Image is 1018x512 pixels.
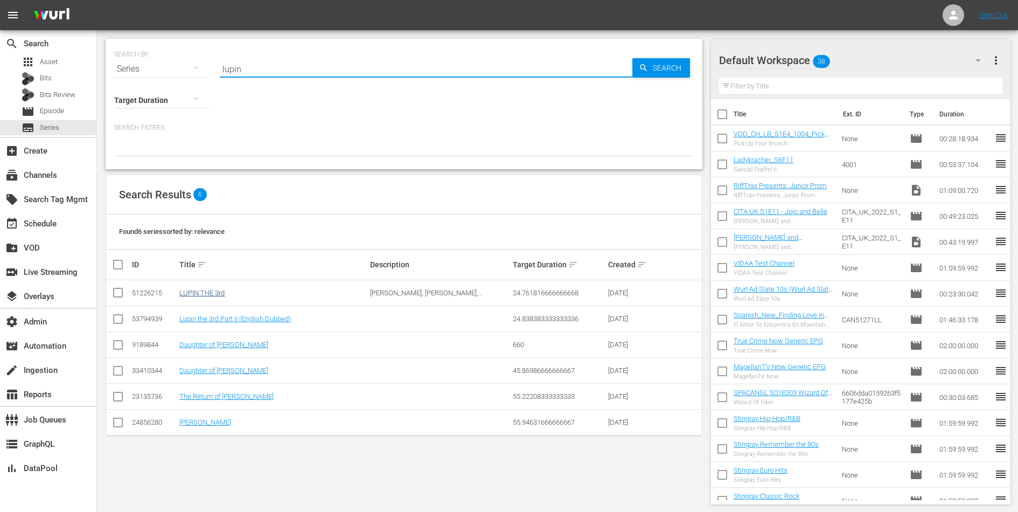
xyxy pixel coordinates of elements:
span: Job Queues [5,413,18,426]
a: Stingray Euro Hits [734,466,787,474]
span: reorder [994,287,1007,300]
button: Search [632,58,690,78]
span: more_vert [989,54,1002,67]
div: True Crime Now [734,347,823,354]
span: 6 [193,188,207,201]
span: Episode [22,105,34,118]
div: Stingray Hip-Hop/R&B [734,425,800,432]
td: 6606dda0159263f5177e425b [838,384,905,410]
span: Automation [5,340,18,352]
span: Episode [910,287,923,300]
span: Search [5,37,18,50]
div: [DATE] [608,289,652,297]
span: reorder [994,442,1007,455]
span: Episode [910,313,923,326]
span: Series [22,121,34,134]
span: reorder [994,390,1007,403]
td: 01:59:59.992 [935,462,994,488]
a: The Return of [PERSON_NAME] [179,392,274,400]
div: Pick Up Your Brunch [734,140,833,147]
td: 01:46:33.178 [935,307,994,333]
div: ID [132,260,176,269]
a: Ladykracher_S6F11 [734,156,793,164]
a: Wurl Ad Slate 10s (Wurl Ad Slate 10s (00:30:00)) [734,285,833,301]
div: 24856280 [132,418,176,426]
span: Admin [5,315,18,328]
td: CITA_UK_2022_S1_E11 [838,229,905,255]
a: SPACANGL S01E003 Wizard Of Eden [734,389,832,405]
td: None [838,126,905,151]
th: Title [734,99,836,129]
div: 55.22208333333333 [513,392,605,400]
span: Episode [910,261,923,274]
a: Lupin the 3rd Part II (English Dubbed) [179,315,291,323]
span: Live Streaming [5,266,18,279]
div: 51226215 [132,289,176,297]
div: Wizard Of Eden [734,399,833,406]
span: sort [637,260,647,269]
span: reorder [994,416,1007,429]
span: menu [6,9,19,22]
div: 660 [513,341,605,349]
div: [DATE] [608,315,652,323]
a: VOD_CH_LB_S1E4_1004_PickUpYourBrunch [734,130,833,146]
div: Series [114,54,209,84]
td: None [838,436,905,462]
span: Asset [40,57,58,67]
span: sort [197,260,207,269]
td: 00:30:03.685 [935,384,994,410]
a: LUPIN THE 3rd [179,289,225,297]
th: Type [903,99,933,129]
td: 00:53:37.104 [935,151,994,177]
span: Found 6 series sorted by: relevance [119,227,225,236]
div: [DATE] [608,341,652,349]
span: Create [5,144,18,157]
div: [DATE] [608,418,652,426]
span: Search [649,58,690,78]
a: True Crime Now Generic EPG [734,337,823,345]
a: Stingray Remember the 80s [734,440,819,448]
td: 01:59:59.992 [935,255,994,281]
span: reorder [994,494,1007,507]
span: Episode [910,442,923,455]
div: 24.838383333333336 [513,315,605,323]
div: [DATE] [608,392,652,400]
span: Search Results [119,188,191,201]
td: 00:49:23.025 [935,203,994,229]
td: CITA_UK_2022_S1_E11 [838,203,905,229]
td: None [838,333,905,358]
span: Video [910,236,923,248]
span: [PERSON_NAME], [PERSON_NAME], [PERSON_NAME], and [PERSON_NAME] travel the world, stealing treasures. [370,289,508,313]
div: Description [370,260,510,269]
div: 9189844 [132,341,176,349]
a: Sign Out [980,11,1008,19]
td: CAN51271LL [838,307,905,333]
div: Target Duration [513,258,605,271]
td: 01:09:00.720 [935,177,994,203]
span: reorder [994,261,1007,274]
div: 33410344 [132,366,176,375]
span: Episode [910,365,923,378]
a: VIDAA Test Channel [734,259,794,267]
span: reorder [994,157,1007,170]
div: Bits [22,72,34,85]
span: Ingestion [5,364,18,377]
span: 38 [813,50,830,73]
span: reorder [994,313,1007,326]
img: ans4CAIJ8jUAAAAAAAAAAAAAAAAAAAAAAAAgQb4GAAAAAAAAAAAAAAAAAAAAAAAAJMjXAAAAAAAAAAAAAAAAAAAAAAAAgAT5G... [26,3,78,28]
span: Bits [40,73,52,84]
div: Stingray Remember the 80s [734,451,819,458]
a: CITA UK S1E11 - Jojo and Belle [734,207,827,216]
td: 01:59:59.992 [935,436,994,462]
div: Title [179,258,367,271]
div: [DATE] [608,366,652,375]
span: Episode [910,468,923,481]
th: Ext. ID [836,99,904,129]
a: [PERSON_NAME] [179,418,231,426]
span: Bits Review [40,89,75,100]
span: reorder [994,338,1007,351]
div: 24.761816666666668 [513,289,605,297]
span: Episode [910,391,923,404]
span: GraphQL [5,438,18,451]
td: None [838,255,905,281]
